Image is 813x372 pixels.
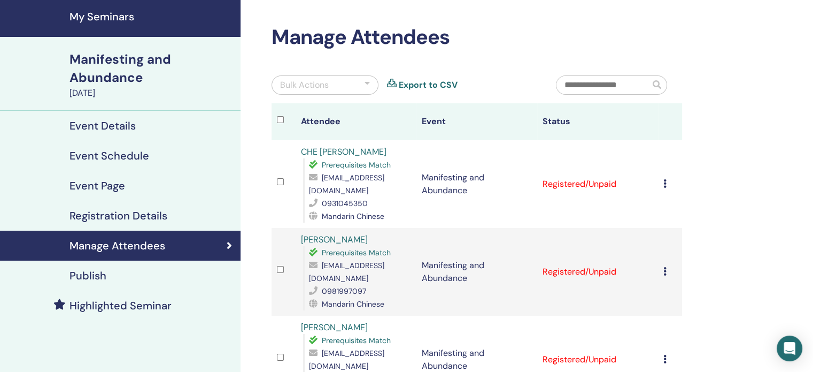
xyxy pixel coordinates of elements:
span: Prerequisites Match [322,248,391,257]
span: Prerequisites Match [322,160,391,170]
h2: Manage Attendees [272,25,682,50]
h4: My Seminars [69,10,234,23]
td: Manifesting and Abundance [416,228,537,316]
h4: Registration Details [69,209,167,222]
span: Mandarin Chinese [322,211,384,221]
th: Status [537,103,658,140]
span: Prerequisites Match [322,336,391,345]
div: Bulk Actions [280,79,329,92]
a: [PERSON_NAME] [301,322,368,333]
a: CHE [PERSON_NAME] [301,146,386,157]
h4: Event Details [69,119,136,132]
div: Open Intercom Messenger [777,336,802,361]
span: [EMAIL_ADDRESS][DOMAIN_NAME] [309,348,384,371]
span: Mandarin Chinese [322,299,384,309]
td: Manifesting and Abundance [416,140,537,228]
h4: Publish [69,269,106,282]
th: Event [416,103,537,140]
span: 0931045350 [322,199,368,208]
h4: Event Schedule [69,149,149,162]
span: [EMAIL_ADDRESS][DOMAIN_NAME] [309,261,384,283]
span: 0981997097 [322,286,366,296]
h4: Highlighted Seminar [69,299,172,312]
div: Manifesting and Abundance [69,50,234,87]
th: Attendee [296,103,416,140]
a: Manifesting and Abundance[DATE] [63,50,241,100]
a: Export to CSV [399,79,458,92]
div: [DATE] [69,87,234,100]
span: [EMAIL_ADDRESS][DOMAIN_NAME] [309,173,384,195]
h4: Manage Attendees [69,239,165,252]
h4: Event Page [69,179,125,192]
a: [PERSON_NAME] [301,234,368,245]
